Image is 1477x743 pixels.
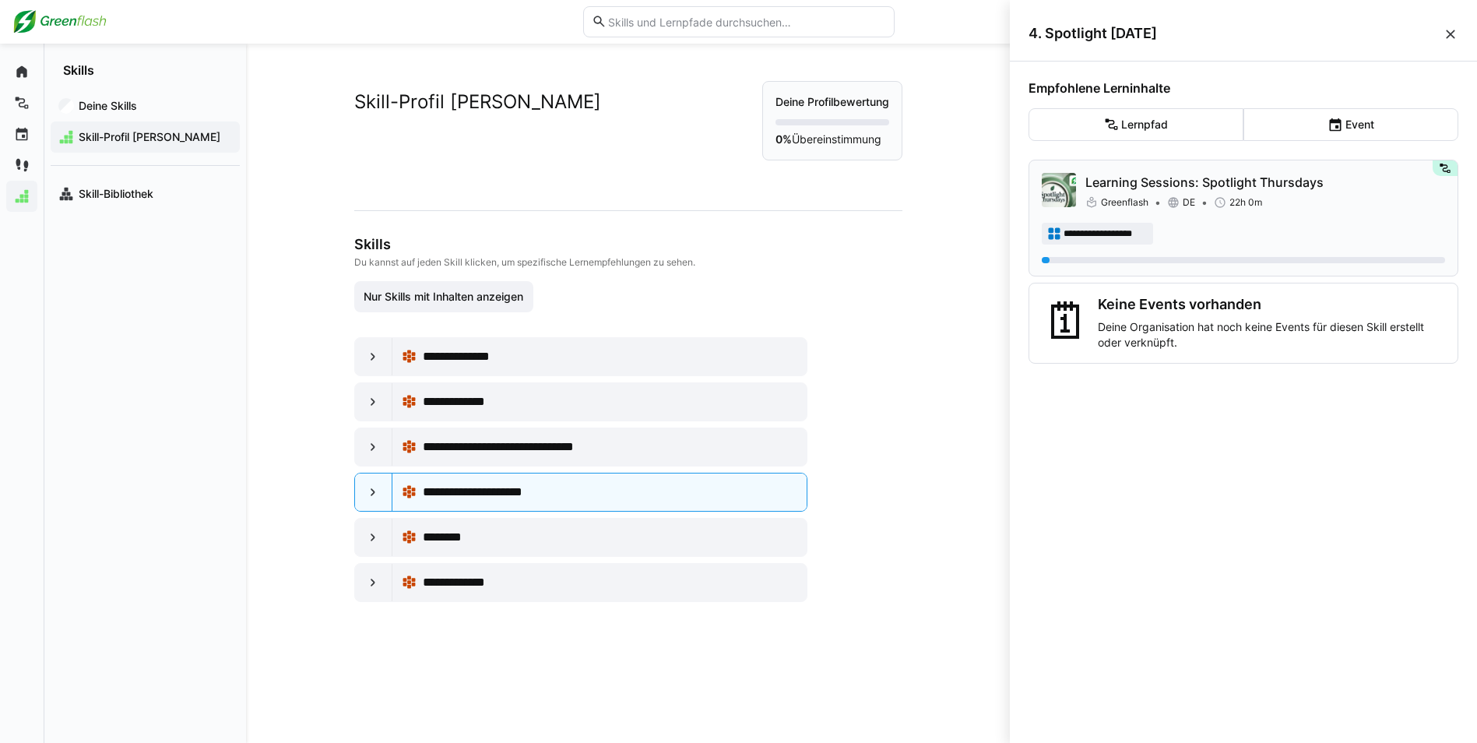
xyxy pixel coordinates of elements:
[1085,173,1445,192] p: Learning Sessions: Spotlight Thursdays
[607,15,885,29] input: Skills und Lernpfade durchsuchen…
[775,94,889,110] p: Deine Profilbewertung
[76,129,232,145] span: Skill-Profil [PERSON_NAME]
[1183,196,1195,209] span: DE
[1229,196,1262,209] span: 22h 0m
[1098,319,1445,350] p: Deine Organisation hat noch keine Events für diesen Skill erstellt oder verknüpft.
[1042,173,1076,207] img: Learning Sessions: Spotlight Thursdays
[1042,296,1092,350] div: 🗓
[775,132,889,147] p: Übereinstimmung
[1098,296,1445,313] h3: Keine Events vorhanden
[354,236,899,253] h3: Skills
[1101,196,1148,209] span: Greenflash
[775,132,792,146] strong: 0%
[1029,80,1458,96] h4: Empfohlene Lerninhalte
[361,289,526,305] span: Nur Skills mit Inhalten anzeigen
[1029,108,1243,141] eds-button-option: Lernpfad
[354,256,899,269] p: Du kannst auf jeden Skill klicken, um spezifische Lernempfehlungen zu sehen.
[354,90,601,114] h2: Skill-Profil [PERSON_NAME]
[1243,108,1458,141] eds-button-option: Event
[1029,25,1443,42] span: 4. Spotlight [DATE]
[354,281,534,312] button: Nur Skills mit Inhalten anzeigen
